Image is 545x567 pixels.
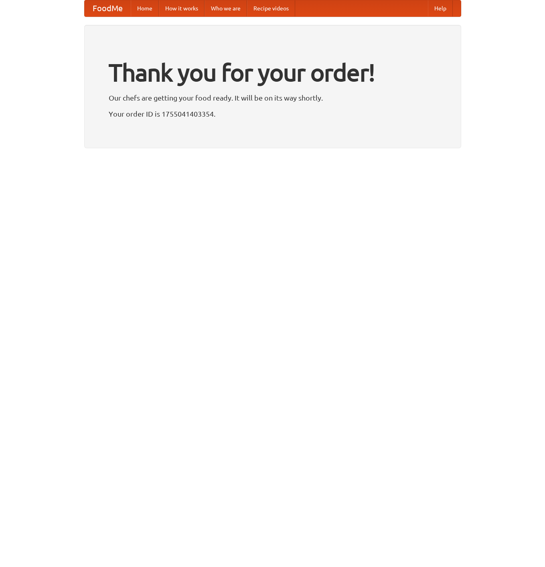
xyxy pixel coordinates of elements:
a: Home [131,0,159,16]
h1: Thank you for your order! [109,53,437,92]
a: Help [428,0,453,16]
a: Who we are [205,0,247,16]
a: How it works [159,0,205,16]
a: Recipe videos [247,0,295,16]
p: Your order ID is 1755041403354. [109,108,437,120]
p: Our chefs are getting your food ready. It will be on its way shortly. [109,92,437,104]
a: FoodMe [85,0,131,16]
